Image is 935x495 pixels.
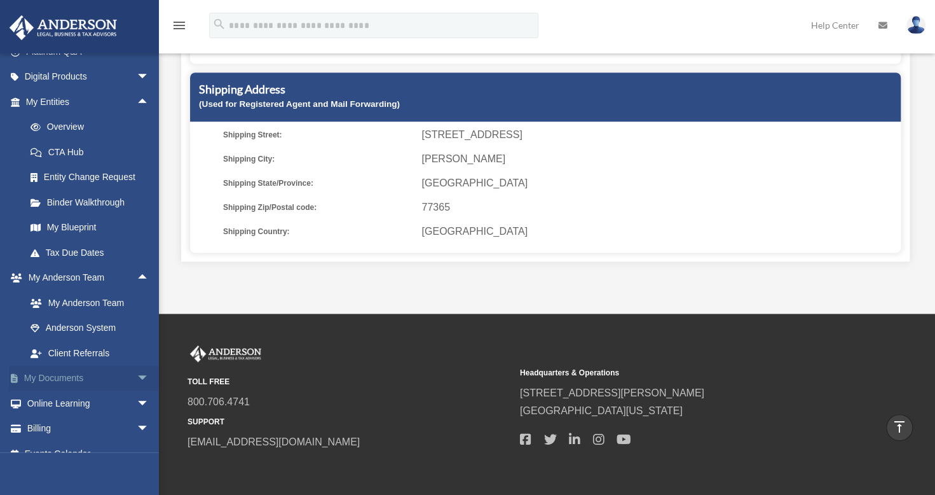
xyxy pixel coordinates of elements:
[188,375,511,389] small: TOLL FREE
[421,223,896,241] span: [GEOGRAPHIC_DATA]
[188,345,264,362] img: Anderson Advisors Platinum Portal
[18,316,168,341] a: Anderson System
[6,15,121,40] img: Anderson Advisors Platinum Portal
[137,89,162,115] span: arrow_drop_up
[18,139,168,165] a: CTA Hub
[137,416,162,442] span: arrow_drop_down
[18,240,168,265] a: Tax Due Dates
[223,174,413,192] span: Shipping State/Province:
[18,165,168,190] a: Entity Change Request
[137,366,162,392] span: arrow_drop_down
[421,126,896,144] span: [STREET_ADDRESS]
[9,366,168,391] a: My Documentsarrow_drop_down
[223,199,413,216] span: Shipping Zip/Postal code:
[18,340,168,366] a: Client Referrals
[223,223,413,241] span: Shipping Country:
[9,416,168,442] a: Billingarrow_drop_down
[18,190,168,215] a: Binder Walkthrough
[188,436,360,447] a: [EMAIL_ADDRESS][DOMAIN_NAME]
[906,16,925,34] img: User Pic
[9,89,168,115] a: My Entitiesarrow_drop_up
[18,290,168,316] a: My Anderson Team
[520,405,683,416] a: [GEOGRAPHIC_DATA][US_STATE]
[172,22,187,33] a: menu
[18,215,168,241] a: My Blueprint
[212,17,226,31] i: search
[137,64,162,90] span: arrow_drop_down
[520,366,843,380] small: Headquarters & Operations
[892,419,907,435] i: vertical_align_top
[520,387,704,398] a: [STREET_ADDRESS][PERSON_NAME]
[886,414,913,441] a: vertical_align_top
[223,150,413,168] span: Shipping City:
[9,265,168,291] a: My Anderson Teamarrow_drop_up
[188,396,250,407] a: 800.706.4741
[188,415,511,429] small: SUPPORT
[137,265,162,291] span: arrow_drop_up
[421,174,896,192] span: [GEOGRAPHIC_DATA]
[9,441,168,466] a: Events Calendar
[199,81,892,97] h5: Shipping Address
[199,99,400,109] small: (Used for Registered Agent and Mail Forwarding)
[9,391,168,416] a: Online Learningarrow_drop_down
[137,391,162,417] span: arrow_drop_down
[223,126,413,144] span: Shipping Street:
[172,18,187,33] i: menu
[9,64,168,90] a: Digital Productsarrow_drop_down
[421,199,896,216] span: 77365
[18,115,168,140] a: Overview
[421,150,896,168] span: [PERSON_NAME]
